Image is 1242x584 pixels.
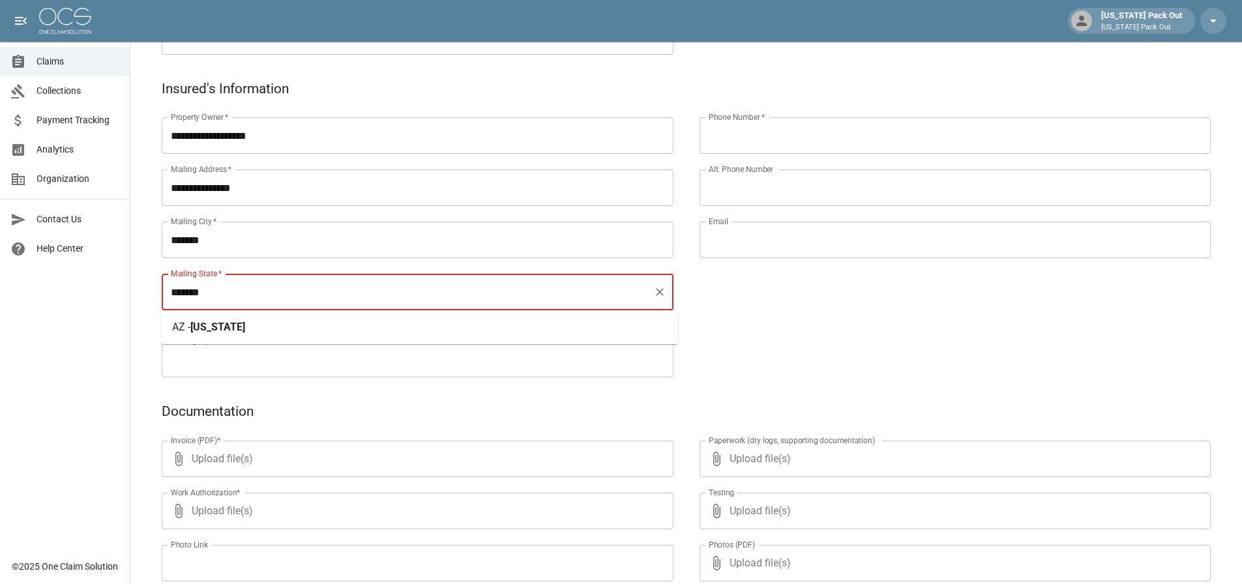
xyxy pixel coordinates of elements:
span: Claims [37,55,119,68]
img: ocs-logo-white-transparent.png [39,8,91,34]
span: Upload file(s) [730,545,1176,581]
p: [US_STATE] Pack Out [1101,22,1182,33]
label: Invoice (PDF)* [171,435,221,446]
button: open drawer [8,8,34,34]
label: Work Authorization* [171,487,241,498]
span: Analytics [37,143,119,156]
span: Upload file(s) [192,493,638,529]
label: Mailing City [171,216,217,227]
span: Payment Tracking [37,113,119,127]
span: Upload file(s) [730,493,1176,529]
span: Help Center [37,242,119,255]
span: Upload file(s) [730,441,1176,477]
span: Upload file(s) [192,441,638,477]
span: Organization [37,172,119,186]
label: Mailing Address [171,164,231,175]
div: © 2025 One Claim Solution [12,560,118,573]
label: Alt. Phone Number [709,164,773,175]
div: [US_STATE] Pack Out [1096,9,1187,33]
label: Property Owner [171,111,229,123]
button: Clear [651,283,669,301]
label: Photo Link [171,539,208,550]
span: Collections [37,84,119,98]
span: AZ - [172,321,190,333]
span: Contact Us [37,212,119,226]
label: Photos (PDF) [709,539,755,550]
label: Email [709,216,728,227]
label: Paperwork (dry logs, supporting documentation) [709,435,875,446]
label: Phone Number [709,111,765,123]
label: Testing [709,487,734,498]
label: Mailing State [171,268,222,279]
span: [US_STATE] [190,321,245,333]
